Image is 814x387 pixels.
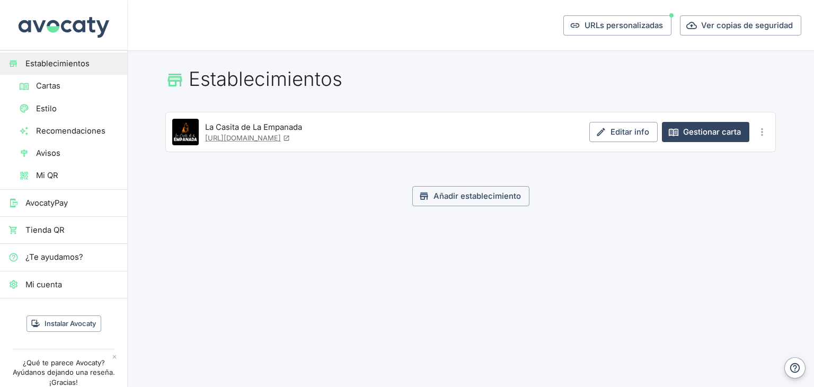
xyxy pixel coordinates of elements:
[25,197,119,209] span: AvocatyPay
[36,170,119,181] span: Mi QR
[589,122,658,142] a: Editar info
[25,224,119,236] span: Tienda QR
[25,251,119,263] span: ¿Te ayudamos?
[412,186,529,206] button: Añadir establecimiento
[754,124,771,140] button: Más opciones
[680,15,801,36] button: Ver copias de seguridad
[25,279,119,291] span: Mi cuenta
[25,58,119,69] span: Establecimientos
[205,134,290,142] a: [URL][DOMAIN_NAME]
[784,357,806,379] button: Ayuda y contacto
[165,67,776,91] h1: Establecimientos
[36,147,119,159] span: Avisos
[563,15,671,36] button: URLs personalizadas
[662,122,749,142] a: Gestionar carta
[26,315,101,332] button: Instalar Avocaty
[172,119,199,145] img: Thumbnail
[205,121,302,133] p: La Casita de La Empanada
[36,103,119,115] span: Estilo
[36,125,119,137] span: Recomendaciones
[36,80,119,92] span: Cartas
[172,119,199,145] a: Editar establecimiento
